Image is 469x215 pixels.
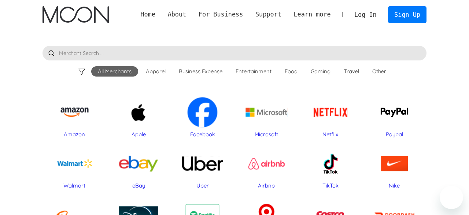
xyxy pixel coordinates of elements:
div: For Business [192,10,249,19]
a: Walmart [46,145,103,189]
div: Amazon [46,131,103,138]
div: Airbnb [238,182,295,189]
div: Food [285,68,298,75]
a: Log In [348,7,383,23]
div: About [168,10,187,19]
div: eBay [110,182,167,189]
iframe: Button to launch messaging window [440,186,463,209]
div: Uber [174,182,231,189]
div: Support [255,10,281,19]
div: Travel [344,68,359,75]
a: TikTok [302,145,359,189]
a: Facebook [174,94,231,138]
a: Paypal [366,94,423,138]
div: For Business [199,10,243,19]
div: Support [249,10,287,19]
div: Business Expense [179,68,222,75]
div: TikTok [302,182,359,189]
a: home [43,6,109,23]
img: Moon Logo [43,6,109,23]
div: Microsoft [238,131,295,138]
a: Apple [110,94,167,138]
a: Airbnb [238,145,295,189]
div: Other [372,68,386,75]
div: Gaming [311,68,330,75]
a: Uber [174,145,231,189]
a: Amazon [46,94,103,138]
a: Microsoft [238,94,295,138]
div: Nike [366,182,423,189]
div: Learn more [293,10,330,19]
div: Learn more [288,10,337,19]
div: Entertainment [236,68,272,75]
a: eBay [110,145,167,189]
div: Walmart [46,182,103,189]
div: Facebook [174,131,231,138]
div: Netflix [302,131,359,138]
a: Sign Up [388,6,426,23]
a: Nike [366,145,423,189]
div: All Merchants [98,68,132,75]
a: Netflix [302,94,359,138]
div: Paypal [366,131,423,138]
a: Home [134,10,162,19]
div: Apple [110,131,167,138]
div: Apparel [146,68,166,75]
div: About [162,10,192,19]
input: Merchant Search ... [43,46,426,60]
